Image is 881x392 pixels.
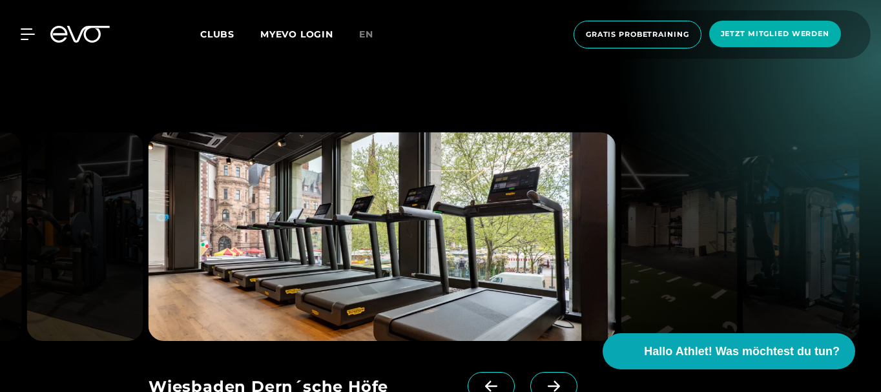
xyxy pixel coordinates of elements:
span: Clubs [200,28,234,40]
span: Gratis Probetraining [586,29,689,40]
img: evofitness [621,132,738,341]
img: evofitness [743,132,860,341]
a: Gratis Probetraining [570,21,705,48]
a: Jetzt Mitglied werden [705,21,845,48]
a: MYEVO LOGIN [260,28,333,40]
img: evofitness [26,132,143,341]
span: Hallo Athlet! Was möchtest du tun? [644,343,840,360]
span: Jetzt Mitglied werden [721,28,829,39]
img: evofitness [149,132,616,341]
a: Clubs [200,28,260,40]
button: Hallo Athlet! Was möchtest du tun? [603,333,855,369]
a: en [359,27,389,42]
span: en [359,28,373,40]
